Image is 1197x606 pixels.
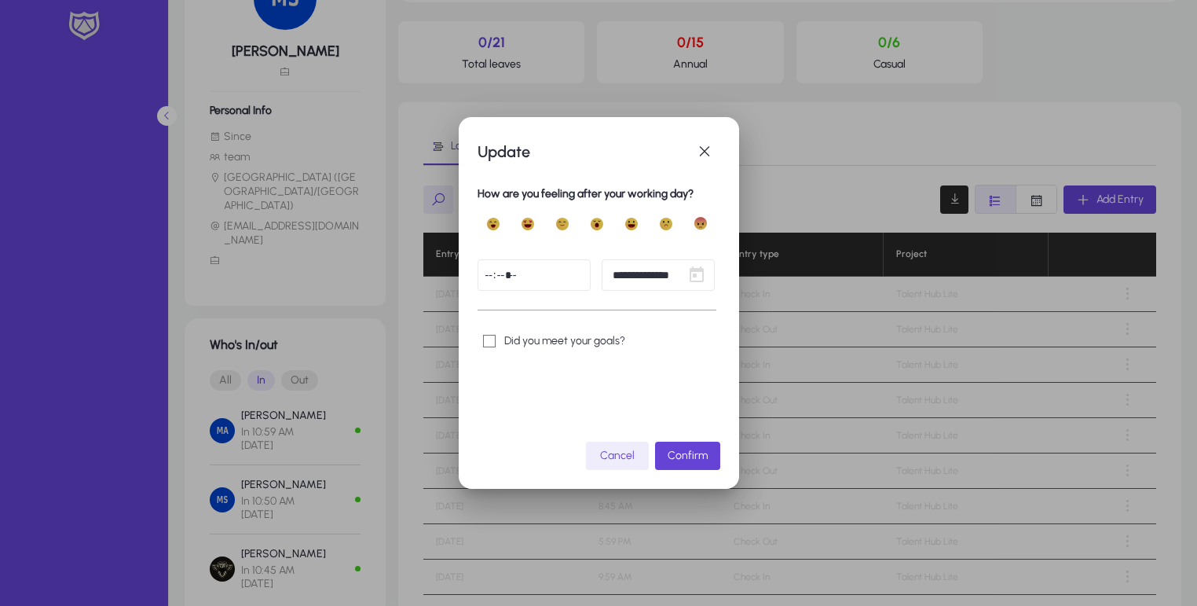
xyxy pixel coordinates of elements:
[668,449,708,462] span: Confirm
[478,187,716,200] h1: How are you feeling after your working day?
[600,449,635,462] span: Cancel
[681,259,712,291] button: Open calendar
[501,333,625,349] label: Did you meet your goals?
[586,442,649,470] button: Cancel
[478,139,689,164] h1: Update
[655,442,720,470] button: Confirm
